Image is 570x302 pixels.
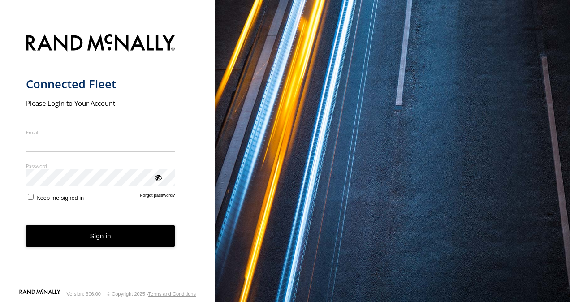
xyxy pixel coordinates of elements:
[36,194,84,201] span: Keep me signed in
[28,194,34,200] input: Keep me signed in
[26,32,175,55] img: Rand McNally
[140,193,175,201] a: Forgot password?
[26,129,175,136] label: Email
[67,291,101,297] div: Version: 306.00
[19,289,60,298] a: Visit our Website
[26,29,190,289] form: main
[107,291,196,297] div: © Copyright 2025 -
[26,77,175,91] h1: Connected Fleet
[153,173,162,181] div: ViewPassword
[26,163,175,169] label: Password
[26,225,175,247] button: Sign in
[26,99,175,108] h2: Please Login to Your Account
[148,291,196,297] a: Terms and Conditions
